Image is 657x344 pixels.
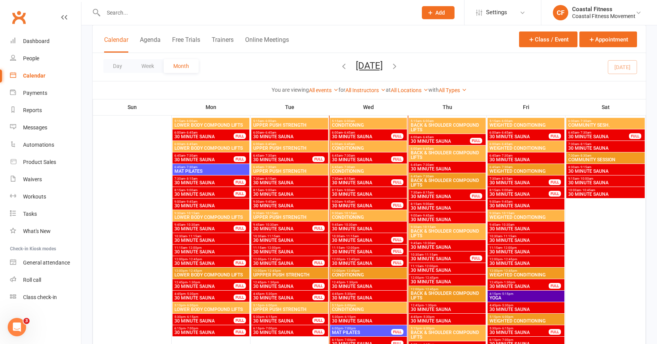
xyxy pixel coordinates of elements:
span: 30 MINUTE SAUNA [253,203,327,208]
div: FULL [234,225,246,231]
div: Workouts [23,193,46,200]
span: 12:00pm [489,258,563,261]
span: 11:15am [410,265,484,268]
span: - 9:00am [343,189,355,192]
button: Week [132,59,164,73]
div: Tasks [23,211,37,217]
span: 30 MINUTE SAUNA [489,238,563,243]
span: 6:00am [253,142,327,146]
span: - 6:45am [500,131,513,134]
div: Product Sales [23,159,56,165]
span: 6:45am [332,165,405,169]
span: 30 MINUTE SAUNA [410,194,470,199]
div: FULL [470,193,482,199]
span: 6:45am [410,175,484,178]
span: - 11:15am [423,253,438,256]
span: - 6:00am [421,119,434,123]
span: 6:45am [568,131,629,134]
button: Class / Event [519,31,577,47]
span: 9:30am [332,212,405,215]
span: 6:00am [174,131,234,134]
th: Thu [408,99,487,115]
span: - 9:00am [421,202,434,206]
span: - 8:15am [421,191,434,194]
div: Calendar [23,73,45,79]
span: BACK & SHOULDER COMPOUND LIFTS [410,178,484,187]
span: 9:45am [174,223,234,227]
div: Reports [23,107,42,113]
span: - 7:30am [264,165,276,169]
span: 8:15am [489,189,549,192]
span: 30 MINUTE SAUNA [253,238,327,243]
span: 6:00am [410,136,470,139]
div: FULL [549,179,561,185]
span: - 9:45am [343,200,355,203]
div: FULL [234,260,246,266]
span: - 7:30am [500,154,513,157]
span: - 12:45pm [503,258,517,261]
span: 10:30am [410,253,470,256]
span: 6:00am [410,147,484,150]
span: - 10:15am [185,212,199,215]
span: - 7:30am [343,154,355,157]
div: Roll call [23,277,41,283]
span: - 12:00pm [187,246,202,250]
span: 6:45am [174,154,234,157]
span: 30 MINUTE SAUNA [332,192,405,197]
th: Sat [566,99,646,115]
span: - 11:15am [187,235,201,238]
span: 30 MINUTE SAUNA [410,139,470,144]
span: 30 MINUTE SAUNA [332,227,405,231]
span: - 6:45am [185,142,197,146]
span: - 10:15am [421,225,436,229]
a: Automations [10,136,81,154]
div: FULL [391,156,403,162]
span: - 6:45am [343,131,355,134]
span: 30 MINUTE SAUNA [253,157,313,162]
span: 8:30am [568,165,643,169]
span: - 6:45am [264,131,276,134]
span: - 10:45am [581,189,595,192]
span: 30 MINUTE SAUNA [489,227,563,231]
span: - 10:30am [185,223,199,227]
span: 5:15am [410,119,484,123]
span: - 6:45am [421,136,434,139]
span: 10:30am [174,235,248,238]
a: Calendar [10,67,81,84]
span: 8:15am [253,189,327,192]
div: Automations [23,142,54,148]
span: - 6:45am [421,147,434,150]
span: 30 MINUTE SAUNA [332,134,392,139]
div: FULL [234,133,246,139]
span: - 8:15am [343,177,355,180]
button: Trainers [212,36,234,53]
th: Fri [487,99,566,115]
span: - 10:30am [343,223,357,227]
span: - 6:00am [264,119,276,123]
div: FULL [391,260,403,266]
span: 30 MINUTE SAUNA [253,192,327,197]
span: 30 MINUTE SAUNA [410,206,484,210]
span: 30 MINUTE SAUNA [332,180,392,185]
span: UPPER PUSH STRENGTH [253,146,327,150]
span: - 6:45am [500,142,513,146]
span: 12:00pm [332,258,392,261]
div: Waivers [23,176,42,182]
div: Coastal Fitness Movement [572,13,635,20]
span: 5:15am [174,119,248,123]
span: 6:45am [489,154,563,157]
span: 30 MINUTE SAUNA [253,134,327,139]
a: Workouts [10,188,81,205]
span: 3 [23,318,30,324]
span: 10:30am [253,235,327,238]
span: CONDITIONING [332,215,405,220]
div: FULL [391,133,403,139]
span: 9:45am [332,223,405,227]
span: - 11:15am [266,235,280,238]
span: 9:30am [253,212,327,215]
span: - 7:30am [579,119,591,123]
span: 9:45am [489,223,563,227]
span: 30 MINUTE SAUNA [332,203,392,208]
span: - 6:45am [264,142,276,146]
span: 9:00am [174,200,248,203]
